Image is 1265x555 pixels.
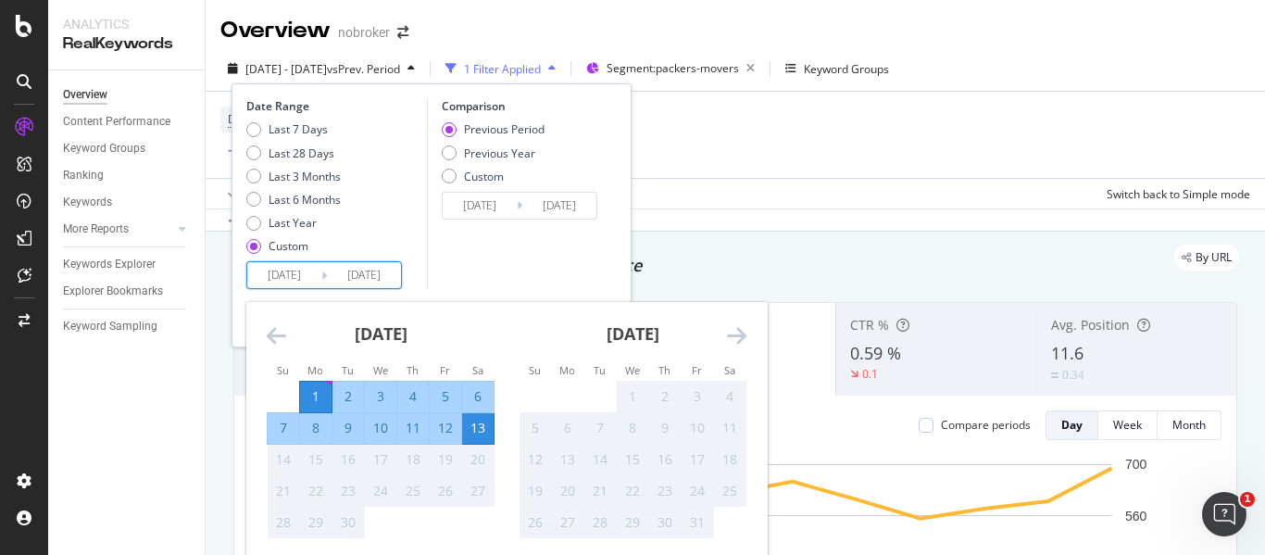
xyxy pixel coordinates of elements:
[220,15,331,46] div: Overview
[277,363,289,377] small: Su
[617,387,648,406] div: 1
[617,412,649,444] td: Not available. Wednesday, October 8, 2025
[430,482,461,500] div: 26
[63,220,173,239] a: More Reports
[63,15,190,33] div: Analytics
[649,381,682,412] td: Not available. Thursday, October 2, 2025
[584,475,617,507] td: Not available. Tuesday, October 21, 2025
[584,482,616,500] div: 21
[617,513,648,532] div: 29
[714,412,746,444] td: Not available. Saturday, October 11, 2025
[332,381,365,412] td: Selected. Tuesday, September 2, 2025
[246,215,341,231] div: Last Year
[552,412,584,444] td: Not available. Monday, October 6, 2025
[332,507,365,538] td: Not available. Tuesday, September 30, 2025
[714,450,745,469] div: 18
[1196,252,1232,263] span: By URL
[63,85,192,105] a: Overview
[63,282,163,301] div: Explorer Bookmarks
[246,192,341,208] div: Last 6 Months
[617,475,649,507] td: Not available. Wednesday, October 22, 2025
[579,54,762,83] button: Segment:packers-movers
[552,419,583,437] div: 6
[269,121,328,137] div: Last 7 Days
[464,145,535,161] div: Previous Year
[1046,410,1098,440] button: Day
[584,507,617,538] td: Not available. Tuesday, October 28, 2025
[682,513,713,532] div: 31
[430,381,462,412] td: Selected. Friday, September 5, 2025
[246,238,341,254] div: Custom
[397,444,430,475] td: Not available. Thursday, September 18, 2025
[332,475,365,507] td: Not available. Tuesday, September 23, 2025
[520,444,552,475] td: Not available. Sunday, October 12, 2025
[552,444,584,475] td: Not available. Monday, October 13, 2025
[682,475,714,507] td: Not available. Friday, October 24, 2025
[300,450,332,469] div: 15
[522,193,596,219] input: End Date
[462,387,494,406] div: 6
[332,412,365,444] td: Selected. Tuesday, September 9, 2025
[430,412,462,444] td: Selected. Friday, September 12, 2025
[440,363,450,377] small: Fr
[268,475,300,507] td: Not available. Sunday, September 21, 2025
[520,513,551,532] div: 26
[682,507,714,538] td: Not available. Friday, October 31, 2025
[300,387,332,406] div: 1
[1107,186,1250,202] div: Switch back to Simple mode
[268,444,300,475] td: Not available. Sunday, September 14, 2025
[442,121,545,137] div: Previous Period
[714,381,746,412] td: Not available. Saturday, October 4, 2025
[430,475,462,507] td: Not available. Friday, September 26, 2025
[1113,417,1142,433] div: Week
[472,363,483,377] small: Sa
[268,513,299,532] div: 28
[584,444,617,475] td: Not available. Tuesday, October 14, 2025
[617,419,648,437] div: 8
[332,513,364,532] div: 30
[397,482,429,500] div: 25
[300,381,332,412] td: Selected as start date. Monday, September 1, 2025
[246,121,341,137] div: Last 7 Days
[607,322,659,345] strong: [DATE]
[714,482,745,500] div: 25
[520,412,552,444] td: Not available. Sunday, October 5, 2025
[365,450,396,469] div: 17
[269,169,341,184] div: Last 3 Months
[1062,367,1084,383] div: 0.34
[365,419,396,437] div: 10
[649,419,681,437] div: 9
[714,475,746,507] td: Not available. Saturday, October 25, 2025
[332,387,364,406] div: 2
[63,112,192,132] a: Content Performance
[649,507,682,538] td: Not available. Thursday, October 30, 2025
[584,412,617,444] td: Not available. Tuesday, October 7, 2025
[268,412,300,444] td: Selected. Sunday, September 7, 2025
[862,366,878,382] div: 0.1
[1061,417,1083,433] div: Day
[220,141,294,163] button: Add Filter
[438,54,563,83] button: 1 Filter Applied
[462,419,494,437] div: 13
[63,220,129,239] div: More Reports
[63,317,157,336] div: Keyword Sampling
[220,179,274,208] button: Apply
[269,215,317,231] div: Last Year
[529,363,541,377] small: Su
[552,507,584,538] td: Not available. Monday, October 27, 2025
[1202,492,1246,536] iframe: Intercom live chat
[462,412,495,444] td: Selected as end date. Saturday, September 13, 2025
[552,475,584,507] td: Not available. Monday, October 20, 2025
[332,419,364,437] div: 9
[714,387,745,406] div: 4
[245,61,327,77] span: [DATE] - [DATE]
[365,444,397,475] td: Not available. Wednesday, September 17, 2025
[269,238,308,254] div: Custom
[617,444,649,475] td: Not available. Wednesday, October 15, 2025
[63,166,104,185] div: Ranking
[373,363,388,377] small: We
[682,387,713,406] div: 3
[63,255,156,274] div: Keywords Explorer
[1051,342,1083,364] span: 11.6
[682,444,714,475] td: Not available. Friday, October 17, 2025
